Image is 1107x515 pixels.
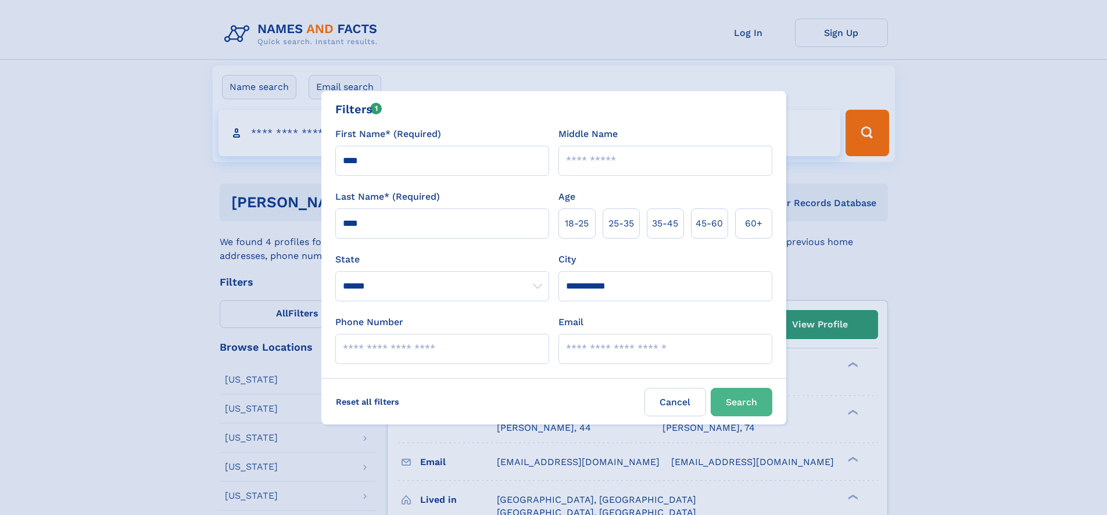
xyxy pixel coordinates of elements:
[565,217,589,231] span: 18‑25
[335,100,382,118] div: Filters
[745,217,762,231] span: 60+
[335,127,441,141] label: First Name* (Required)
[335,190,440,204] label: Last Name* (Required)
[558,315,583,329] label: Email
[558,253,576,266] label: City
[328,388,407,416] label: Reset all filters
[652,217,678,231] span: 35‑45
[608,217,634,231] span: 25‑35
[558,127,618,141] label: Middle Name
[711,388,772,416] button: Search
[696,217,723,231] span: 45‑60
[644,388,706,416] label: Cancel
[335,315,403,329] label: Phone Number
[558,190,575,204] label: Age
[335,253,549,266] label: State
